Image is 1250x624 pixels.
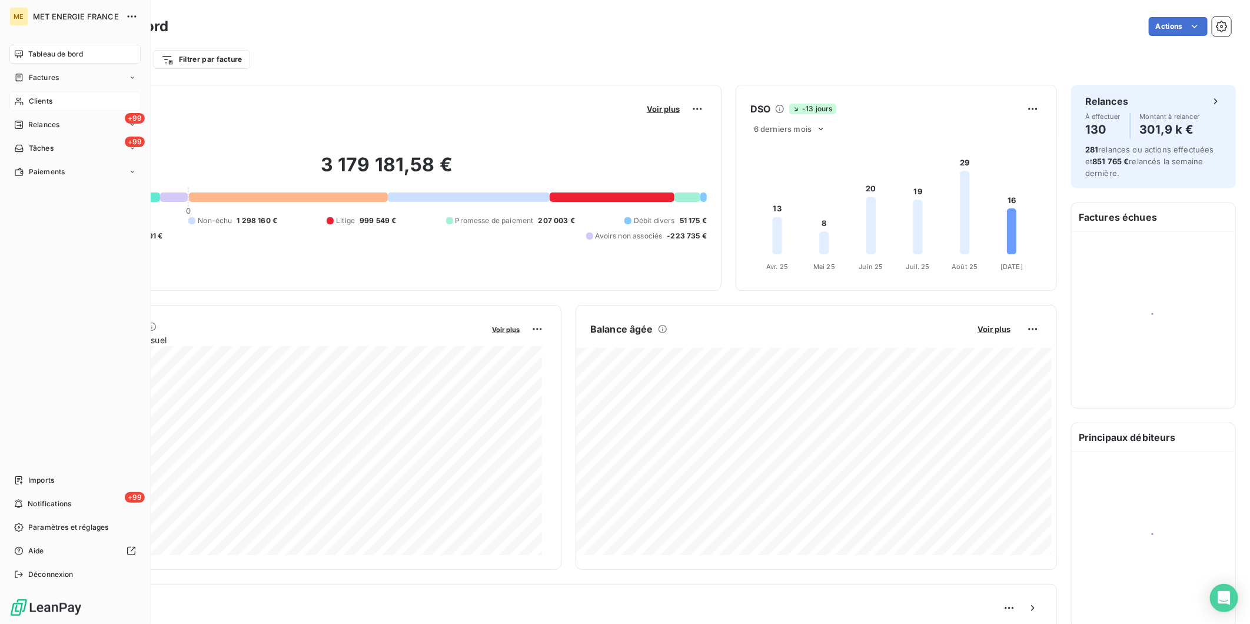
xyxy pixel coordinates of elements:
span: 207 003 € [538,215,575,226]
h6: Relances [1085,94,1128,108]
h4: 130 [1085,120,1121,139]
span: +99 [125,137,145,147]
span: Chiffre d'affaires mensuel [67,334,484,346]
h6: DSO [750,102,770,116]
span: 851 765 € [1092,157,1129,166]
tspan: Mai 25 [813,263,835,271]
h4: 301,9 k € [1140,120,1200,139]
span: Clients [29,96,52,107]
span: Paramètres et réglages [28,522,108,533]
span: Tâches [29,143,54,154]
h6: Factures échues [1072,203,1235,231]
span: Paiements [29,167,65,177]
span: Montant à relancer [1140,113,1200,120]
span: +99 [125,492,145,503]
span: 0 [186,206,191,215]
span: Factures [29,72,59,83]
img: Logo LeanPay [9,598,82,617]
span: Avoirs non associés [596,231,663,241]
span: Voir plus [492,326,520,334]
span: 6 derniers mois [754,124,812,134]
span: Promesse de paiement [456,215,534,226]
h6: Principaux débiteurs [1072,423,1235,452]
tspan: Juin 25 [859,263,883,271]
span: Débit divers [634,215,675,226]
span: Aide [28,546,44,556]
span: Imports [28,475,54,486]
span: MET ENERGIE FRANCE [33,12,119,21]
span: Relances [28,120,59,130]
span: Notifications [28,499,71,509]
div: Open Intercom Messenger [1210,584,1238,612]
span: Voir plus [647,104,680,114]
h6: Balance âgée [590,322,653,336]
span: Déconnexion [28,569,74,580]
div: ME [9,7,28,26]
tspan: Avr. 25 [766,263,788,271]
span: 281 [1085,145,1098,154]
span: Tableau de bord [28,49,83,59]
span: relances ou actions effectuées et relancés la semaine dernière. [1085,145,1214,178]
h2: 3 179 181,58 € [67,153,707,188]
span: 1 298 160 € [237,215,278,226]
span: À effectuer [1085,113,1121,120]
span: -13 jours [789,104,836,114]
button: Filtrer par facture [154,50,250,69]
button: Voir plus [488,324,523,334]
span: +99 [125,113,145,124]
button: Voir plus [643,104,683,114]
span: 999 549 € [360,215,396,226]
tspan: Août 25 [952,263,978,271]
button: Voir plus [974,324,1014,334]
a: Aide [9,542,141,560]
span: Non-échu [198,215,232,226]
span: 51 175 € [680,215,707,226]
span: Voir plus [978,324,1010,334]
span: Litige [336,215,355,226]
tspan: Juil. 25 [906,263,930,271]
span: -223 735 € [667,231,707,241]
button: Actions [1149,17,1208,36]
tspan: [DATE] [1000,263,1023,271]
